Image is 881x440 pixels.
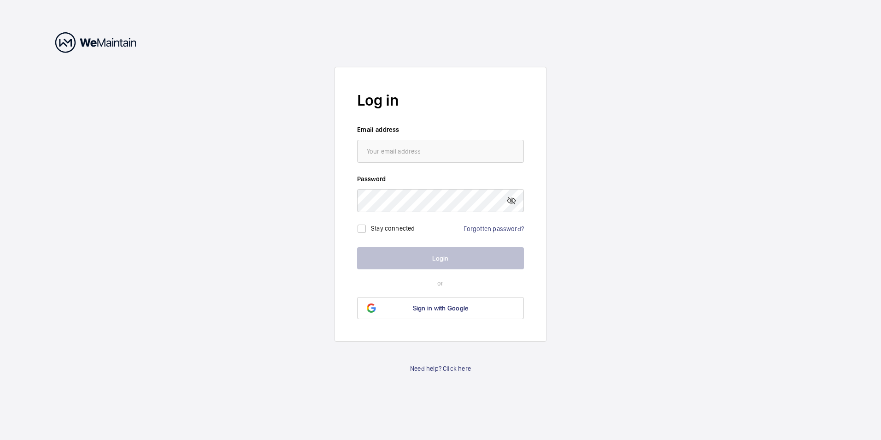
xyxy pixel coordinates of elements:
input: Your email address [357,140,524,163]
a: Forgotten password? [464,225,524,232]
label: Stay connected [371,225,415,232]
h2: Log in [357,89,524,111]
a: Need help? Click here [410,364,471,373]
span: Sign in with Google [413,304,469,312]
label: Email address [357,125,524,134]
button: Login [357,247,524,269]
label: Password [357,174,524,184]
p: or [357,279,524,288]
